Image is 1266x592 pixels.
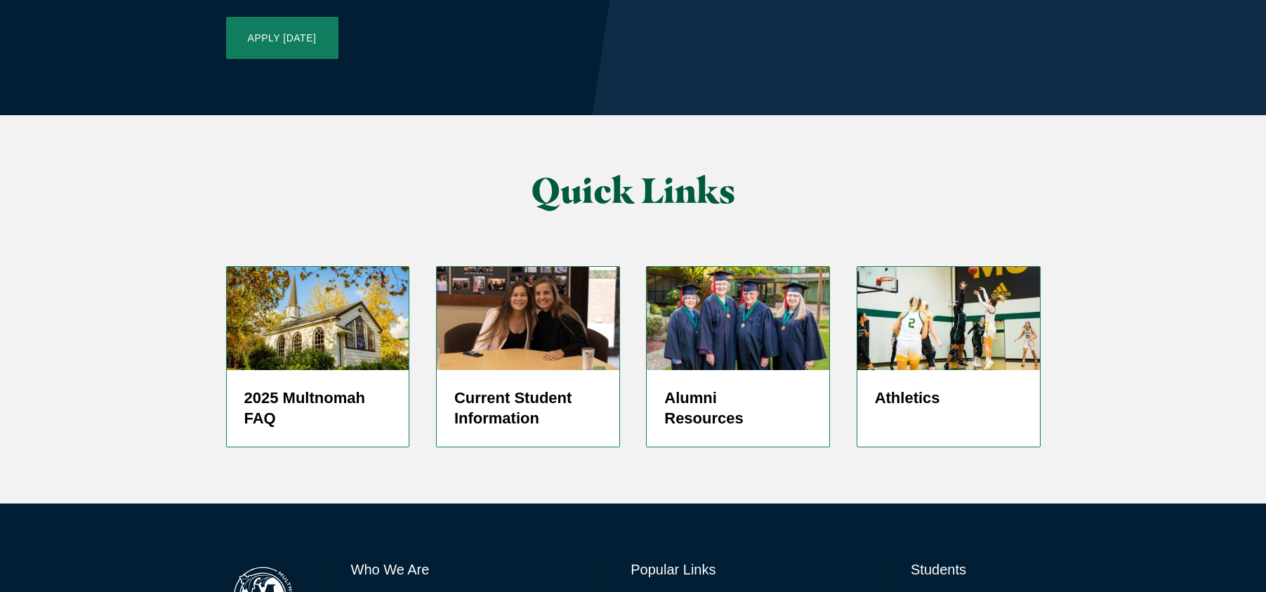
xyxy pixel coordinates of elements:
[631,560,859,579] h6: Popular Links
[454,388,602,430] h5: Current Student Information
[875,388,1022,409] h5: Athletics
[366,171,900,210] h2: Quick Links
[857,267,1040,369] img: WBBALL_WEB
[911,560,1040,579] h6: Students
[227,267,409,369] img: Prayer Chapel in Fall
[436,266,620,447] a: screenshot-2024-05-27-at-1.37.12-pm Current Student Information
[437,267,619,369] img: screenshot-2024-05-27-at-1.37.12-pm
[857,266,1041,447] a: Women's Basketball player shooting jump shot Athletics
[646,266,830,447] a: 50 Year Alumni 2019 Alumni Resources
[244,388,392,430] h5: 2025 Multnomah FAQ
[351,560,580,579] h6: Who We Are
[664,388,812,430] h5: Alumni Resources
[226,17,338,59] a: Apply [DATE]
[647,267,829,369] img: 50 Year Alumni 2019
[226,266,410,447] a: Prayer Chapel in Fall 2025 Multnomah FAQ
